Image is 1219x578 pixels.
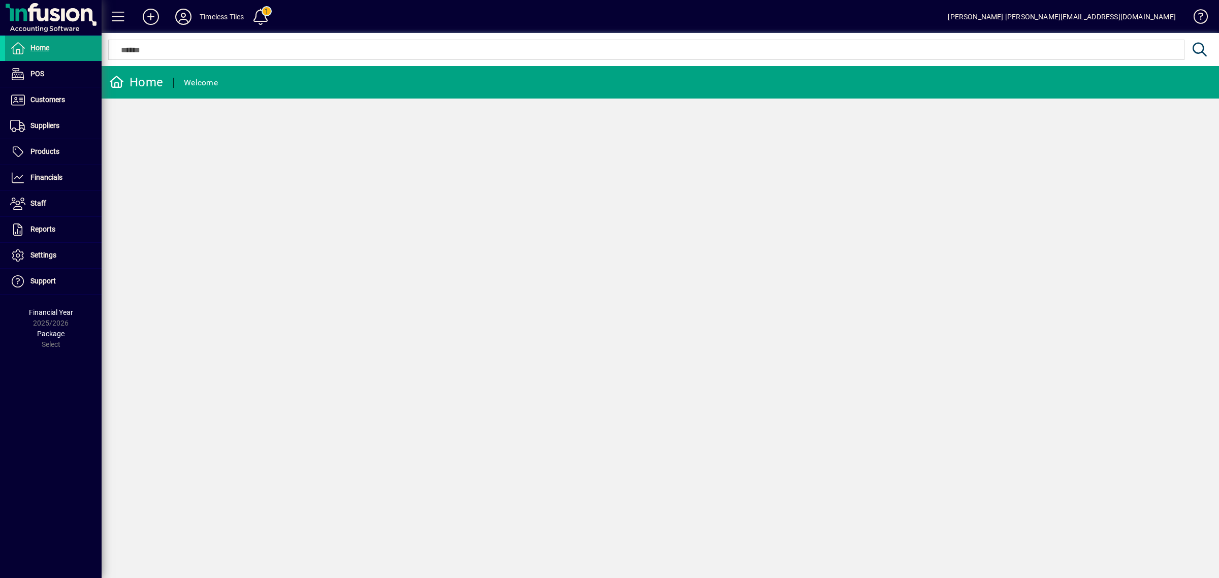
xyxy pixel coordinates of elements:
[5,269,102,294] a: Support
[167,8,200,26] button: Profile
[109,74,163,90] div: Home
[5,87,102,113] a: Customers
[5,217,102,242] a: Reports
[29,308,73,316] span: Financial Year
[5,113,102,139] a: Suppliers
[5,191,102,216] a: Staff
[30,95,65,104] span: Customers
[30,147,59,155] span: Products
[5,243,102,268] a: Settings
[30,199,46,207] span: Staff
[30,277,56,285] span: Support
[30,225,55,233] span: Reports
[30,173,62,181] span: Financials
[30,44,49,52] span: Home
[30,70,44,78] span: POS
[5,61,102,87] a: POS
[1186,2,1206,35] a: Knowledge Base
[200,9,244,25] div: Timeless Tiles
[5,165,102,190] a: Financials
[184,75,218,91] div: Welcome
[30,251,56,259] span: Settings
[948,9,1176,25] div: [PERSON_NAME] [PERSON_NAME][EMAIL_ADDRESS][DOMAIN_NAME]
[135,8,167,26] button: Add
[37,330,65,338] span: Package
[5,139,102,165] a: Products
[30,121,59,130] span: Suppliers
